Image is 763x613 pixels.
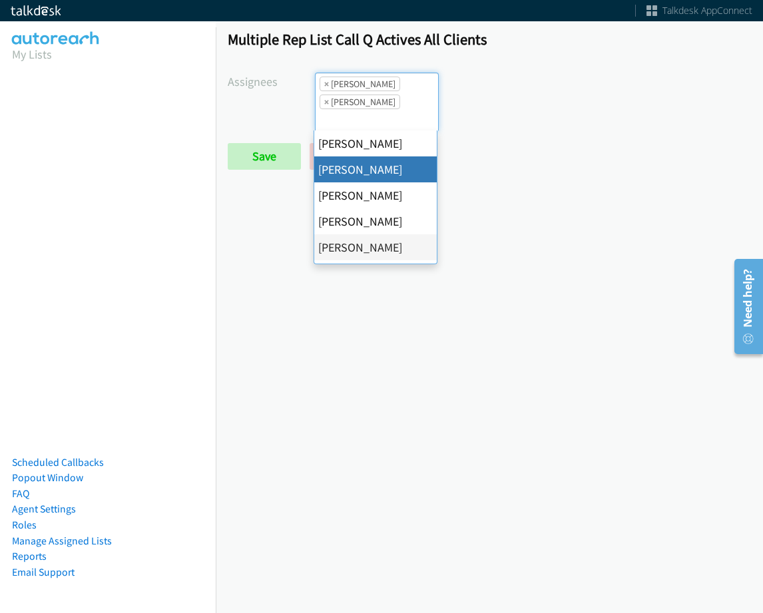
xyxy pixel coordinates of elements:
[12,534,112,547] a: Manage Assigned Lists
[12,566,75,578] a: Email Support
[324,77,329,91] span: ×
[324,95,329,108] span: ×
[228,30,751,49] h1: Multiple Rep List Call Q Actives All Clients
[314,182,437,208] li: [PERSON_NAME]
[310,143,383,170] a: Back
[12,518,37,531] a: Roles
[314,130,437,156] li: [PERSON_NAME]
[228,73,315,91] label: Assignees
[12,47,52,62] a: My Lists
[12,456,104,469] a: Scheduled Callbacks
[314,260,437,286] li: [PERSON_NAME]
[12,550,47,562] a: Reports
[12,503,76,515] a: Agent Settings
[314,156,437,182] li: [PERSON_NAME]
[320,77,400,91] li: Daquaya Johnson
[314,208,437,234] li: [PERSON_NAME]
[12,471,83,484] a: Popout Window
[12,487,29,500] a: FAQ
[314,234,437,260] li: [PERSON_NAME]
[228,143,301,170] input: Save
[724,254,763,359] iframe: Resource Center
[646,4,752,17] a: Talkdesk AppConnect
[320,95,400,109] li: Jasmin Martinez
